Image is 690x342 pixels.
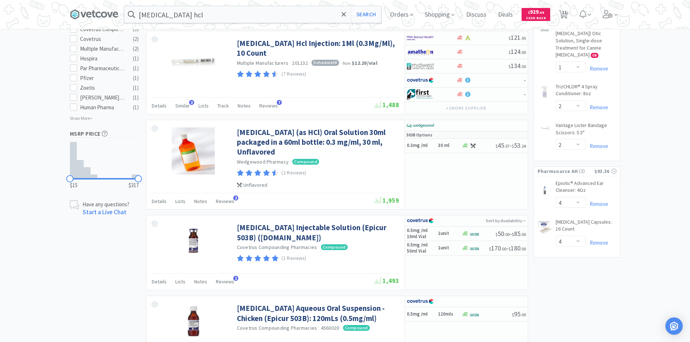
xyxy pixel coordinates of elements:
[216,198,234,204] span: Reviews
[470,314,479,316] img: covetrus_503B_logo.png
[556,219,616,236] a: [MEDICAL_DATA] Capsules: 16 Count
[528,10,530,15] span: $
[407,61,434,72] img: 4dd14cff54a648ac9e977f0c5da9bc2e_5.png
[556,180,616,197] a: Epiotic® Advanced Ear Cleanser: 4Oz
[340,60,342,66] span: ·
[528,8,544,15] span: 929
[495,141,510,149] span: 45
[340,325,342,331] span: ·
[538,181,552,196] img: c868330459c64d09a81f10f49079eebc_632181.png
[556,12,571,19] a: 11
[495,229,510,238] span: 50
[407,120,434,131] img: e40baf8987b14801afb1611fffac9ca4_8.png
[407,33,434,43] img: f6b2451649754179b5b4e0c70c3f7cb0_2.png
[586,239,608,246] a: Remove
[80,84,125,92] div: Zoetis
[463,12,489,18] a: Discuss
[665,317,683,335] div: Open Intercom Messenger
[80,103,125,112] div: Human Pharma
[512,229,526,238] span: 85
[407,311,436,317] h5: 0.5mg /ml
[133,35,139,43] div: ( 2 )
[343,61,351,66] span: from
[176,223,211,257] img: a4d240d6f0294b29bea629d78e87733b_648539.png
[538,167,578,175] span: Pharmsource AH
[152,278,167,285] span: Details
[520,143,526,149] span: . 24
[375,276,399,285] span: 1,493
[233,276,238,281] span: 1
[406,131,432,138] p: 503B Options
[495,143,498,149] span: $
[520,64,526,69] span: . 50
[512,141,526,149] span: 53
[281,71,306,78] p: (7 Reviews)
[509,64,511,69] span: $
[407,228,436,240] h5: 0.5mg /ml 10ml Vial
[586,143,608,149] a: Remove
[194,278,207,285] span: Notes
[375,101,399,109] span: 1,488
[321,325,339,331] span: 4560020
[309,60,310,66] span: ·
[539,10,544,15] span: . 69
[512,310,526,318] span: 95
[509,244,526,252] span: 180
[233,195,238,200] span: 2
[343,325,370,331] span: Compound
[524,76,526,84] span: -
[407,89,434,100] img: 67d67680309e4a0bb49a5ff0391dcc42_6.png
[237,181,397,189] div: Unflavored
[133,54,139,63] div: ( 1 )
[586,104,608,111] a: Remove
[133,74,139,83] div: ( 1 )
[486,215,526,226] p: Sort by: Availability
[133,93,139,102] div: ( 1 )
[520,50,526,55] span: . 00
[237,325,317,331] a: Covetrus Compounding Pharmacies
[509,246,511,252] span: $
[407,143,436,149] h5: 0.3mg /ml
[526,16,546,21] span: Cash Back
[538,85,552,99] img: 90a1fd411c194ac3b3aa4753f778b090_112964.jpeg
[594,167,616,175] div: $93.36
[133,45,139,53] div: ( 2 )
[281,255,306,262] p: (1 Reviews)
[80,45,125,53] div: Multiple Manufacturers
[70,130,139,138] h5: MSRP Price
[438,231,460,237] h6: 1unit
[237,60,289,66] a: Multiple Manufacturers
[175,102,190,109] span: Similar
[237,223,397,242] a: [MEDICAL_DATA] Injectable Solution (Epicur 503B) ([DOMAIN_NAME])
[591,53,598,58] span: CB
[578,168,594,175] span: ( 2 )
[172,127,214,174] img: b586b2b5394c44f6a5fb19f0829f4993_534067.jpeg
[556,122,616,139] a: Vantage Lister Bandage Scissors: 5.5"
[495,141,526,149] span: -
[407,296,434,307] img: 77fca1acd8b6420a9015268ca798ef17_1.png
[512,232,514,237] span: $
[504,143,510,149] span: . 57
[83,208,126,216] a: Start a Live Chat
[489,246,491,252] span: $
[281,169,306,177] p: (2 Reviews)
[509,62,526,70] span: 134
[501,246,506,252] span: . 00
[80,74,125,83] div: Pfizer
[80,64,125,73] div: Par Pharmaceuticals
[538,220,552,235] img: 97c2d04a27864bc7b1d2ea7c7a59251e_411291.jpeg
[520,246,526,252] span: . 00
[70,113,93,122] p: Show More
[189,100,194,105] span: 2
[259,102,278,109] span: Reviews
[318,244,319,250] span: ·
[556,16,616,62] a: Simplera (florfenicol, [MEDICAL_DATA], [MEDICAL_DATA]) Otic Solution, Single-dose Treatment for C...
[237,244,317,250] a: Covetrus Compounding Pharmacies
[289,60,291,66] span: ·
[520,35,526,41] span: . 95
[522,5,550,24] a: $929.69Cash Back
[194,198,207,204] span: Notes
[290,159,291,165] span: ·
[489,244,526,252] span: -
[124,6,381,23] input: Search by item, sku, manufacturer, ingredient, size...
